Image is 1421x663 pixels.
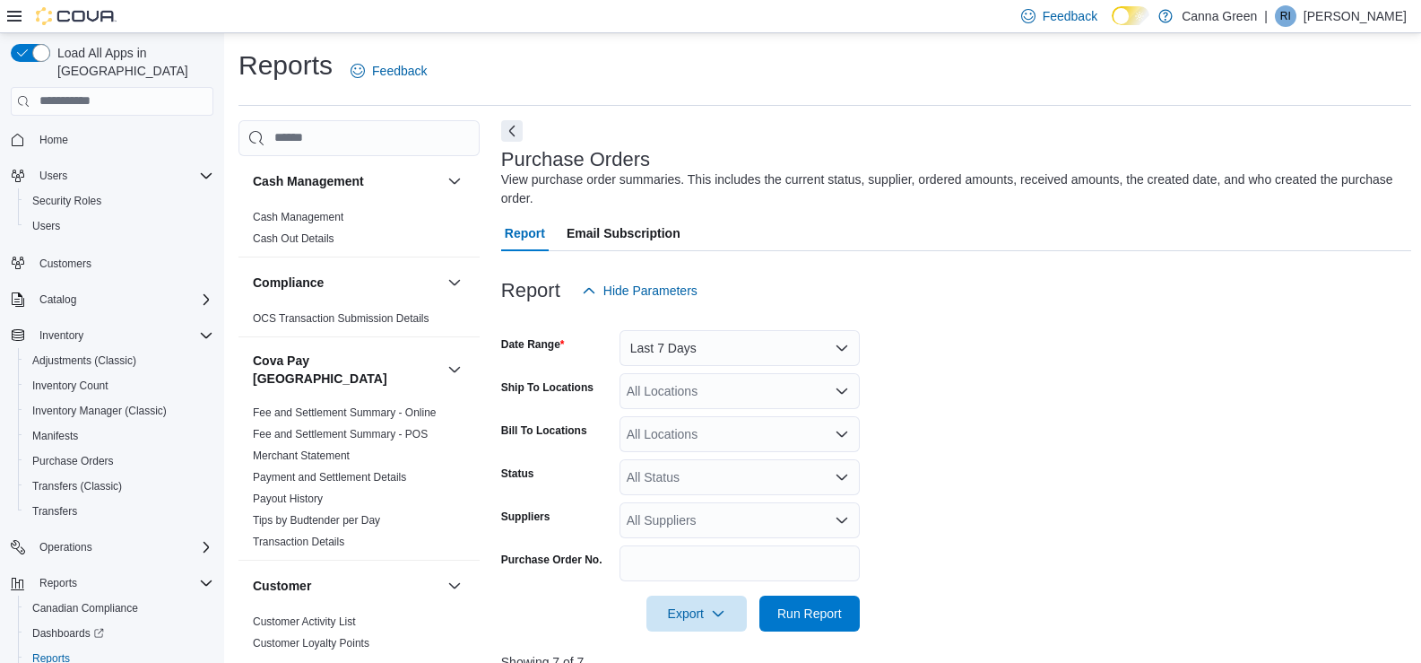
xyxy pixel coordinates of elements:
[25,190,108,212] a: Security Roles
[501,423,587,438] label: Bill To Locations
[32,129,75,151] a: Home
[32,289,213,310] span: Catalog
[25,598,145,619] a: Canadian Compliance
[50,44,213,80] span: Load All Apps in [GEOGRAPHIC_DATA]
[25,623,213,644] span: Dashboards
[657,596,736,632] span: Export
[25,375,116,397] a: Inventory Count
[1112,6,1149,25] input: Dark Mode
[32,454,114,468] span: Purchase Orders
[444,170,465,192] button: Cash Management
[4,535,221,560] button: Operations
[835,470,849,484] button: Open list of options
[4,126,221,153] button: Home
[25,501,84,522] a: Transfers
[18,373,221,398] button: Inventory Count
[501,170,1402,208] div: View purchase order summaries. This includes the current status, supplier, ordered amounts, recei...
[32,325,213,346] span: Inventory
[32,537,213,558] span: Operations
[575,273,705,309] button: Hide Parameters
[253,232,334,245] a: Cash Out Details
[32,325,91,346] button: Inventory
[18,423,221,449] button: Manifests
[253,513,380,528] span: Tips by Budtender per Day
[25,350,213,371] span: Adjustments (Classic)
[4,323,221,348] button: Inventory
[253,577,311,595] h3: Customer
[343,53,434,89] a: Feedback
[36,7,117,25] img: Cova
[18,188,221,214] button: Security Roles
[253,615,356,628] a: Customer Activity List
[18,621,221,646] a: Dashboards
[253,471,406,484] a: Payment and Settlement Details
[32,404,167,418] span: Inventory Manager (Classic)
[32,537,100,558] button: Operations
[4,287,221,312] button: Catalog
[25,400,174,422] a: Inventory Manager (Classic)
[4,163,221,188] button: Users
[253,211,343,223] a: Cash Management
[1112,25,1113,26] span: Dark Mode
[253,274,440,292] button: Compliance
[1043,7,1097,25] span: Feedback
[25,425,85,447] a: Manifests
[32,289,83,310] button: Catalog
[253,274,324,292] h3: Compliance
[253,172,364,190] h3: Cash Management
[253,352,440,388] button: Cova Pay [GEOGRAPHIC_DATA]
[444,359,465,380] button: Cova Pay [GEOGRAPHIC_DATA]
[4,571,221,596] button: Reports
[501,280,560,301] h3: Report
[4,249,221,275] button: Customers
[32,253,99,275] a: Customers
[32,194,101,208] span: Security Roles
[253,231,334,246] span: Cash Out Details
[372,62,427,80] span: Feedback
[253,492,323,506] span: Payout History
[32,353,136,368] span: Adjustments (Classic)
[238,308,480,336] div: Compliance
[253,428,428,441] a: Fee and Settlement Summary - POS
[603,282,698,300] span: Hide Parameters
[835,384,849,398] button: Open list of options
[253,493,323,505] a: Payout History
[253,449,350,463] span: Merchant Statement
[25,375,213,397] span: Inventory Count
[32,128,213,151] span: Home
[1280,5,1291,27] span: RI
[25,623,111,644] a: Dashboards
[25,425,213,447] span: Manifests
[1304,5,1407,27] p: [PERSON_NAME]
[835,427,849,441] button: Open list of options
[39,540,92,554] span: Operations
[253,470,406,484] span: Payment and Settlement Details
[25,475,213,497] span: Transfers (Classic)
[25,400,213,422] span: Inventory Manager (Classic)
[501,467,534,481] label: Status
[25,598,213,619] span: Canadian Compliance
[620,330,860,366] button: Last 7 Days
[1182,5,1257,27] p: Canna Green
[238,206,480,257] div: Cash Management
[18,449,221,474] button: Purchase Orders
[501,337,565,352] label: Date Range
[39,576,77,590] span: Reports
[32,479,122,493] span: Transfers (Classic)
[238,402,480,560] div: Cova Pay [GEOGRAPHIC_DATA]
[18,398,221,423] button: Inventory Manager (Classic)
[39,133,68,147] span: Home
[25,190,213,212] span: Security Roles
[253,449,350,462] a: Merchant Statement
[777,605,842,623] span: Run Report
[39,257,91,271] span: Customers
[501,510,550,524] label: Suppliers
[32,601,138,615] span: Canadian Compliance
[444,272,465,293] button: Compliance
[1275,5,1296,27] div: Raven Irwin
[32,251,213,274] span: Customers
[18,596,221,621] button: Canadian Compliance
[25,450,121,472] a: Purchase Orders
[501,553,602,567] label: Purchase Order No.
[32,165,213,187] span: Users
